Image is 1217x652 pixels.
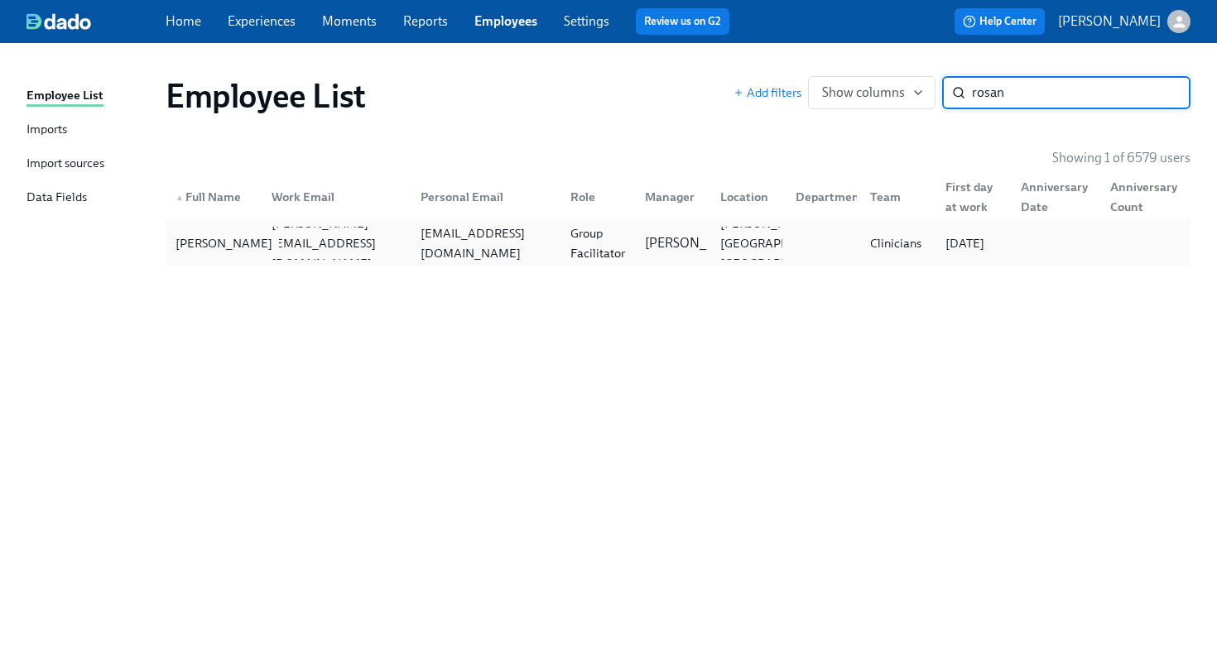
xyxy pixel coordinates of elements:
div: Role [564,187,633,207]
div: ▲Full Name [169,180,258,213]
div: [DATE] [939,233,1008,253]
a: dado [26,13,166,30]
a: Settings [564,13,609,29]
a: Review us on G2 [644,13,721,30]
div: Team [857,180,932,213]
div: First day at work [939,177,1008,217]
div: Anniversary Count [1097,180,1187,213]
div: Personal Email [407,180,557,213]
span: Show columns [822,84,921,101]
div: Group Facilitator [564,223,633,263]
div: Team [863,187,932,207]
div: Data Fields [26,188,87,209]
input: Search by name [972,76,1191,109]
div: [PERSON_NAME][EMAIL_ADDRESS][DOMAIN_NAME] [265,213,408,273]
div: Location [714,187,782,207]
div: Manager [638,187,707,207]
button: Show columns [808,76,936,109]
p: [PERSON_NAME] [645,234,748,252]
div: Department [782,180,858,213]
a: Experiences [228,13,296,29]
a: Home [166,13,201,29]
button: [PERSON_NAME] [1058,10,1191,33]
div: Import sources [26,154,104,175]
div: Work Email [258,180,408,213]
div: Imports [26,120,67,141]
button: Help Center [955,8,1045,35]
div: First day at work [932,180,1008,213]
div: Department [789,187,871,207]
div: Anniversary Count [1104,177,1187,217]
button: Add filters [734,84,801,101]
h1: Employee List [166,76,366,116]
div: Manager [632,180,707,213]
button: Review us on G2 [636,8,729,35]
div: [PERSON_NAME] [GEOGRAPHIC_DATA] [GEOGRAPHIC_DATA] [714,213,849,273]
a: Employees [474,13,537,29]
img: dado [26,13,91,30]
div: [EMAIL_ADDRESS][DOMAIN_NAME] [414,223,557,263]
div: Anniversary Date [1014,177,1098,217]
a: Data Fields [26,188,152,209]
p: Showing 1 of 6579 users [1052,149,1191,167]
div: Employee List [26,86,103,107]
div: Work Email [265,187,408,207]
a: Imports [26,120,152,141]
a: Reports [403,13,448,29]
span: Help Center [963,13,1037,30]
a: Employee List [26,86,152,107]
div: Full Name [169,187,258,207]
div: Anniversary Date [1008,180,1098,213]
p: [PERSON_NAME] [1058,12,1161,31]
a: Import sources [26,154,152,175]
span: ▲ [176,194,184,202]
a: Moments [322,13,377,29]
div: Personal Email [414,187,557,207]
div: Location [707,180,782,213]
a: [PERSON_NAME][PERSON_NAME][EMAIL_ADDRESS][DOMAIN_NAME][EMAIL_ADDRESS][DOMAIN_NAME]Group Facilitat... [166,220,1191,266]
div: [PERSON_NAME] [169,233,279,253]
div: Clinicians [863,233,932,253]
div: Role [557,180,633,213]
